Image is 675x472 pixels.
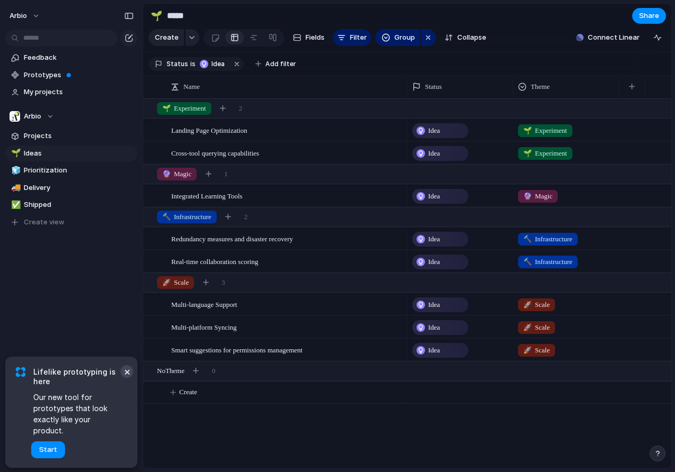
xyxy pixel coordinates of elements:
div: ✅Shipped [5,197,137,213]
span: Delivery [24,183,134,193]
span: Add filter [265,59,296,69]
span: Filter [350,32,367,43]
span: Create [155,32,179,43]
span: Redundancy measures and disaster recovery [171,232,293,244]
button: Filter [333,29,371,46]
button: is [188,58,198,70]
span: Idea [428,322,440,333]
span: Arbio [24,111,41,122]
span: Magic [162,169,191,179]
span: 🌱 [523,126,532,134]
span: Name [183,81,200,92]
span: Infrastructure [162,212,211,222]
div: 🧊 [11,165,19,177]
button: Share [632,8,666,24]
button: Connect Linear [572,30,644,46]
button: Fields [289,29,329,46]
span: 1 [224,169,228,179]
button: Group [375,29,420,46]
div: ✅ [11,199,19,211]
span: My projects [24,87,134,97]
span: 0 [212,366,216,376]
span: Lifelike prototyping is here [33,367,122,386]
span: 🔨 [162,213,171,221]
div: 🌱 [11,147,19,159]
button: 🚚 [10,183,20,193]
span: is [190,59,196,69]
a: Projects [5,128,137,144]
span: Connect Linear [588,32,640,43]
span: Real-time collaboration scoring [171,255,258,267]
span: Projects [24,131,134,141]
span: Status [167,59,188,69]
span: Idea [428,191,440,202]
span: Start [39,444,57,455]
a: My projects [5,84,137,100]
span: 3 [221,277,225,288]
div: 🌱 [151,8,162,23]
span: Idea [428,345,440,356]
button: Collapse [440,29,491,46]
button: Create [149,29,184,46]
span: Feedback [24,52,134,63]
button: 🌱 [148,7,165,24]
button: Idea [197,58,230,70]
span: 2 [239,103,243,114]
span: 🚀 [523,323,532,331]
span: Scale [523,322,550,333]
button: Add filter [249,57,302,71]
a: Feedback [5,50,137,66]
span: Idea [428,257,440,267]
button: ✅ [10,199,20,210]
a: 🧊Prioritization [5,162,137,178]
span: Experiment [523,148,567,159]
button: 🌱 [10,148,20,159]
span: 🚀 [523,346,532,354]
span: Multi-language Support [171,298,237,310]
span: Scale [523,299,550,310]
span: Group [394,32,415,43]
button: Dismiss [121,365,133,378]
span: Magic [523,191,552,202]
span: Idea [428,234,440,244]
span: 🔮 [523,192,532,200]
span: Smart suggestions for permissions management [171,343,302,356]
span: Fields [306,32,325,43]
span: Status [425,81,442,92]
span: 🔨 [523,235,532,243]
span: Idea [428,299,440,310]
button: Arbio [5,7,45,24]
span: Cross-tool querying capabilities [171,147,259,159]
span: 🔨 [523,258,532,266]
span: Landing Page Optimization [171,124,247,136]
a: Prototypes [5,67,137,83]
a: 🚚Delivery [5,180,137,196]
span: Our new tool for prototypes that look exactly like your product. [33,392,122,436]
div: 🚚 [11,181,19,194]
span: Idea [428,148,440,159]
button: Arbio [5,108,137,124]
span: 🚀 [162,278,171,286]
span: Collapse [457,32,486,43]
a: 🌱Ideas [5,146,137,161]
span: Scale [162,277,189,288]
span: Multi-platform Syncing [171,321,237,333]
span: Experiment [523,125,567,136]
span: 2 [244,212,248,222]
span: Prioritization [24,165,134,176]
span: Create view [24,217,64,228]
button: Create view [5,214,137,230]
span: Idea [211,59,227,69]
span: Ideas [24,148,134,159]
span: Shipped [24,199,134,210]
button: Start [31,441,65,458]
span: Arbio [10,11,27,21]
span: Prototypes [24,70,134,80]
span: Infrastructure [523,234,572,244]
span: 🔮 [162,170,171,178]
span: 🌱 [162,104,171,112]
span: 🌱 [523,149,532,157]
